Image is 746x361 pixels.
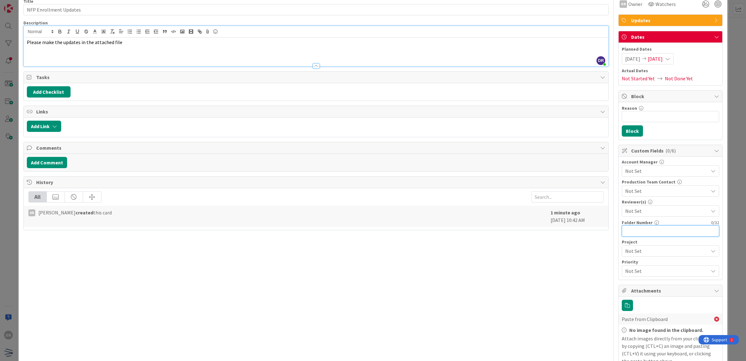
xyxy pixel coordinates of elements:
span: Support [13,1,28,8]
h6: No image found in the clipboard. [622,327,719,333]
span: Dates [631,33,711,41]
div: Project [622,240,719,244]
span: Planned Dates [622,46,719,53]
span: Not Set [625,167,708,175]
div: DR [28,209,35,216]
div: 0 / 32 [661,220,719,225]
div: Priority [622,260,719,264]
span: Description [23,20,48,26]
div: Production Team Contact [622,180,719,184]
button: Block [622,125,643,137]
input: Search... [531,191,604,203]
span: History [36,178,597,186]
span: Not Set [625,207,708,215]
span: Updates [631,17,711,24]
span: Paste from Clipboard [622,315,668,323]
div: 1 [32,3,34,8]
span: Watchers [655,0,676,8]
span: Not Set [625,267,705,275]
div: [DATE] 10:42 AM [551,209,604,224]
span: Actual Dates [622,68,719,74]
span: Comments [36,144,597,152]
button: Add Checklist [27,86,71,98]
div: Account Manager [622,160,719,164]
label: Folder Number [622,220,653,225]
div: DR [620,0,627,8]
span: Not Done Yet [665,75,693,82]
b: created [76,209,93,216]
span: Links [36,108,597,115]
span: Not Started Yet [622,75,655,82]
label: Reason [622,105,637,111]
span: DR [596,56,605,65]
span: Owner [628,0,642,8]
span: Please make the updates in the attached file [27,39,122,45]
span: [PERSON_NAME] this card [38,209,112,216]
span: Custom Fields [631,147,711,154]
input: type card name here... [23,4,609,15]
span: Not Set [625,187,705,195]
div: Reviewer(s) [622,200,719,204]
button: Add Link [27,121,61,132]
span: Tasks [36,73,597,81]
span: Block [631,93,711,100]
button: Add Comment [27,157,67,168]
span: [DATE] [625,55,640,63]
b: 1 minute ago [551,209,580,216]
div: All [29,192,47,202]
span: Attachments [631,287,711,294]
span: Not Set [625,247,705,255]
span: [DATE] [648,55,663,63]
span: ( 0/6 ) [665,148,676,154]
